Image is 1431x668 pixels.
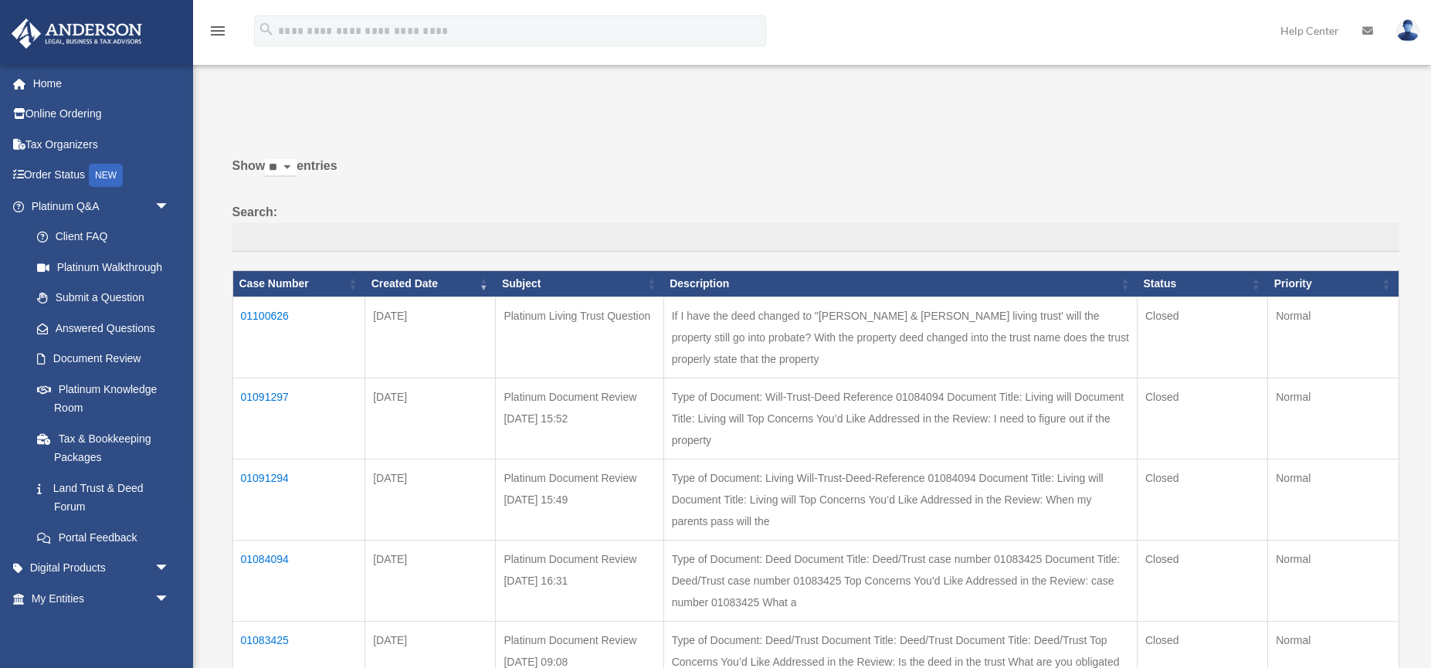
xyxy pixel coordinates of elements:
[154,553,185,585] span: arrow_drop_down
[232,378,365,459] td: 01091297
[209,27,227,40] a: menu
[496,459,663,540] td: Platinum Document Review [DATE] 15:49
[365,459,496,540] td: [DATE]
[496,378,663,459] td: Platinum Document Review [DATE] 15:52
[365,271,496,297] th: Created Date: activate to sort column ascending
[22,473,185,522] a: Land Trust & Deed Forum
[11,160,193,192] a: Order StatusNEW
[1137,297,1267,378] td: Closed
[232,155,1399,192] label: Show entries
[232,202,1399,253] label: Search:
[1268,459,1399,540] td: Normal
[22,313,178,344] a: Answered Questions
[365,297,496,378] td: [DATE]
[22,252,185,283] a: Platinum Walkthrough
[209,22,227,40] i: menu
[7,19,147,49] img: Anderson Advisors Platinum Portal
[154,583,185,615] span: arrow_drop_down
[11,583,193,614] a: My Entitiesarrow_drop_down
[154,614,185,646] span: arrow_drop_down
[154,191,185,222] span: arrow_drop_down
[1268,271,1399,297] th: Priority: activate to sort column ascending
[232,297,365,378] td: 01100626
[89,164,123,187] div: NEW
[22,522,185,553] a: Portal Feedback
[232,540,365,621] td: 01084094
[1137,459,1267,540] td: Closed
[22,283,185,314] a: Submit a Question
[496,540,663,621] td: Platinum Document Review [DATE] 16:31
[663,297,1137,378] td: If I have the deed changed to "[PERSON_NAME] & [PERSON_NAME] living trust' will the property stil...
[1268,378,1399,459] td: Normal
[1137,378,1267,459] td: Closed
[22,374,185,423] a: Platinum Knowledge Room
[258,21,275,38] i: search
[365,540,496,621] td: [DATE]
[1396,19,1419,42] img: User Pic
[496,271,663,297] th: Subject: activate to sort column ascending
[11,129,193,160] a: Tax Organizers
[1137,540,1267,621] td: Closed
[11,191,185,222] a: Platinum Q&Aarrow_drop_down
[1137,271,1267,297] th: Status: activate to sort column ascending
[1268,540,1399,621] td: Normal
[11,553,193,584] a: Digital Productsarrow_drop_down
[22,423,185,473] a: Tax & Bookkeeping Packages
[232,271,365,297] th: Case Number: activate to sort column ascending
[663,540,1137,621] td: Type of Document: Deed Document Title: Deed/Trust case number 01083425 Document Title: Deed/Trust...
[663,459,1137,540] td: Type of Document: Living Will-Trust-Deed-Reference 01084094 Document Title: Living will Document ...
[1268,297,1399,378] td: Normal
[11,614,193,645] a: My Anderson Teamarrow_drop_down
[22,344,185,375] a: Document Review
[22,222,185,253] a: Client FAQ
[11,68,193,99] a: Home
[265,159,297,177] select: Showentries
[232,223,1399,253] input: Search:
[663,378,1137,459] td: Type of Document: Will-Trust-Deed Reference 01084094 Document Title: Living will Document Title: ...
[11,99,193,130] a: Online Ordering
[232,459,365,540] td: 01091294
[663,271,1137,297] th: Description: activate to sort column ascending
[365,378,496,459] td: [DATE]
[496,297,663,378] td: Platinum Living Trust Question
